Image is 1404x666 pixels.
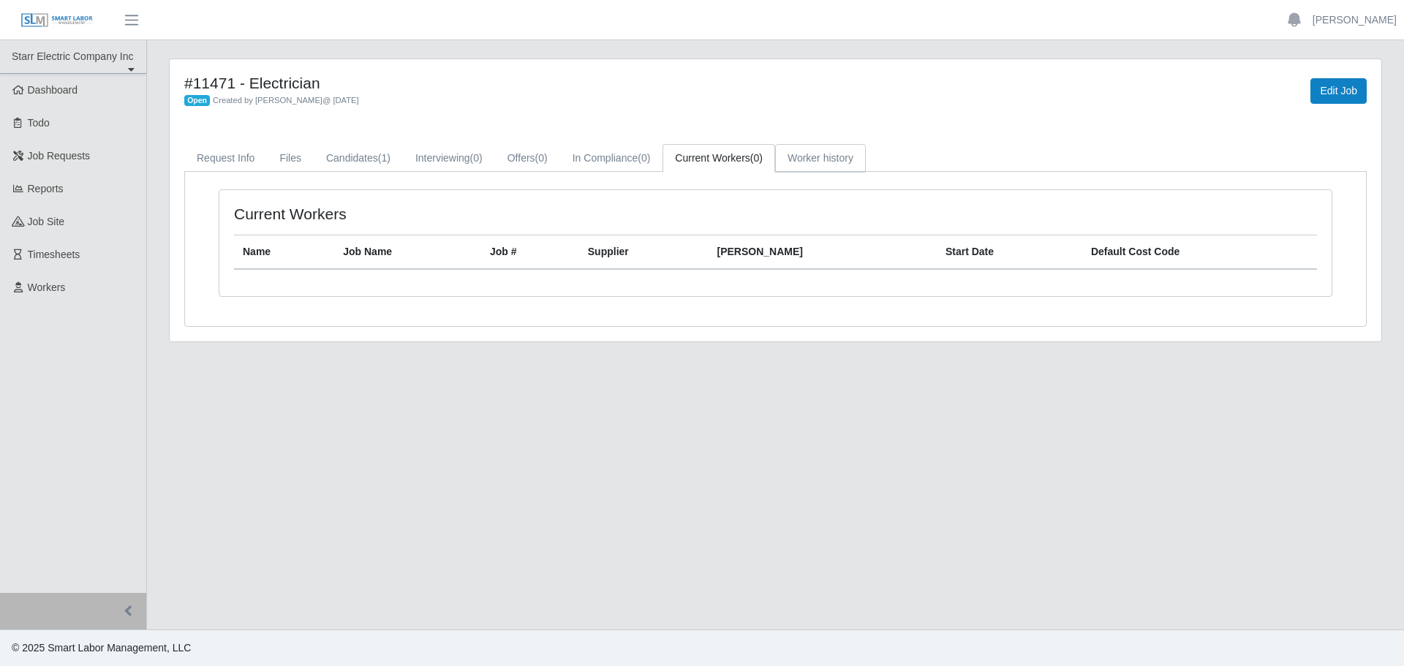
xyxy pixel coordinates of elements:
[1313,12,1397,28] a: [PERSON_NAME]
[470,152,483,164] span: (0)
[1310,78,1367,104] a: Edit Job
[28,117,50,129] span: Todo
[1082,235,1317,270] th: Default Cost Code
[750,152,763,164] span: (0)
[28,249,80,260] span: Timesheets
[535,152,548,164] span: (0)
[213,96,359,105] span: Created by [PERSON_NAME] @ [DATE]
[184,74,865,92] h4: #11471 - Electrician
[234,235,334,270] th: Name
[20,12,94,29] img: SLM Logo
[708,235,936,270] th: [PERSON_NAME]
[184,144,267,173] a: Request Info
[184,95,210,107] span: Open
[314,144,403,173] a: Candidates
[495,144,560,173] a: Offers
[28,84,78,96] span: Dashboard
[28,281,66,293] span: Workers
[28,150,91,162] span: Job Requests
[378,152,390,164] span: (1)
[937,235,1082,270] th: Start Date
[579,235,709,270] th: Supplier
[12,642,191,654] span: © 2025 Smart Labor Management, LLC
[560,144,663,173] a: In Compliance
[638,152,650,164] span: (0)
[28,183,64,194] span: Reports
[481,235,579,270] th: Job #
[775,144,866,173] a: Worker history
[234,205,673,223] h4: Current Workers
[663,144,775,173] a: Current Workers
[334,235,481,270] th: Job Name
[267,144,314,173] a: Files
[28,216,65,227] span: job site
[403,144,495,173] a: Interviewing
